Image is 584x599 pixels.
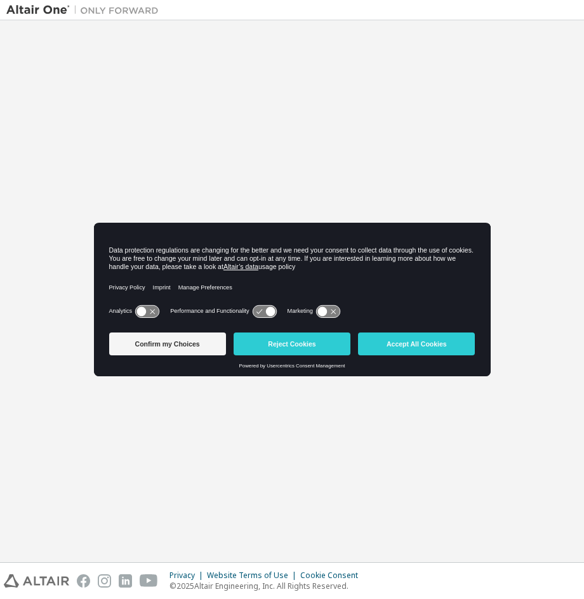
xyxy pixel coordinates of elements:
[300,570,366,581] div: Cookie Consent
[140,574,158,588] img: youtube.svg
[169,581,366,591] p: © 2025 Altair Engineering, Inc. All Rights Reserved.
[169,570,207,581] div: Privacy
[77,574,90,588] img: facebook.svg
[6,4,165,16] img: Altair One
[119,574,132,588] img: linkedin.svg
[98,574,111,588] img: instagram.svg
[207,570,300,581] div: Website Terms of Use
[4,574,69,588] img: altair_logo.svg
